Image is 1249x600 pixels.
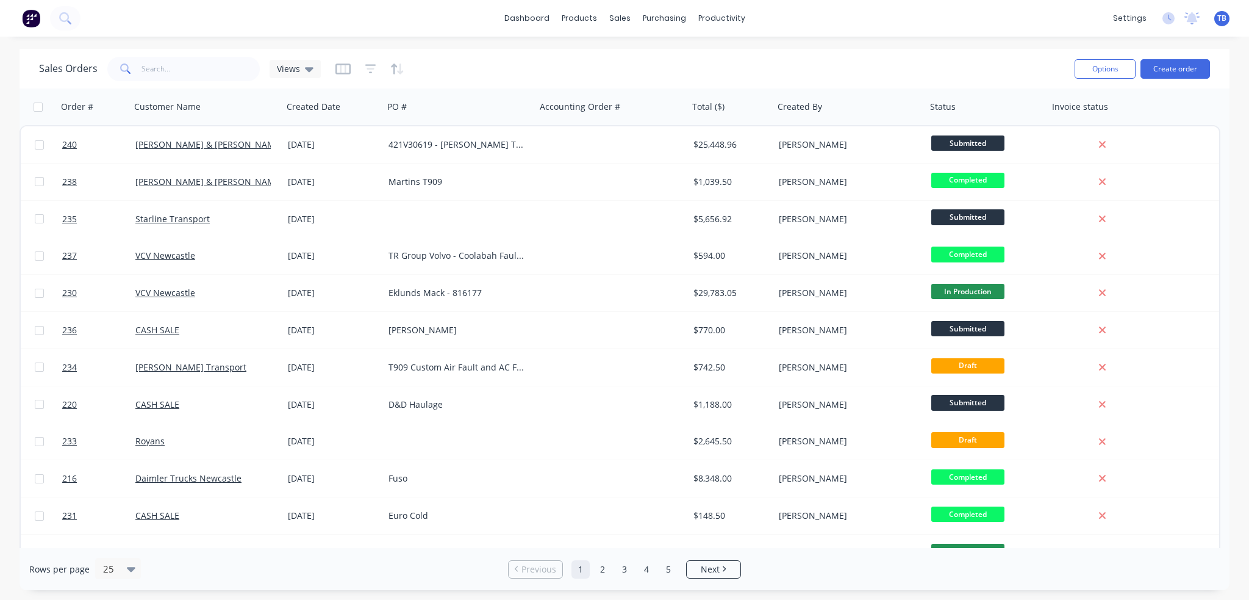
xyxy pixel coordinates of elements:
[692,9,751,27] div: productivity
[779,250,914,262] div: [PERSON_NAME]
[62,201,135,237] a: 235
[62,324,77,336] span: 236
[141,57,260,81] input: Search...
[693,472,765,485] div: $8,348.00
[931,321,1004,336] span: Submitted
[388,287,524,299] div: Eklunds Mack - 816177
[931,209,1004,225] span: Submitted
[509,563,562,576] a: Previous page
[388,176,524,188] div: Martins T909
[931,173,1004,188] span: Completed
[135,435,165,447] a: Royans
[22,9,40,27] img: Factory
[388,510,524,522] div: Euro Cold
[62,213,77,225] span: 235
[62,510,77,522] span: 231
[287,101,340,113] div: Created Date
[62,250,77,262] span: 237
[693,399,765,411] div: $1,188.00
[62,176,77,188] span: 238
[62,535,135,571] a: 148
[288,287,379,299] div: [DATE]
[1217,13,1226,24] span: TB
[288,250,379,262] div: [DATE]
[134,101,201,113] div: Customer Name
[693,250,765,262] div: $594.00
[62,361,77,374] span: 234
[931,247,1004,262] span: Completed
[779,435,914,447] div: [PERSON_NAME]
[135,213,210,225] a: Starline Transport
[62,139,77,151] span: 240
[62,423,135,460] a: 233
[637,560,656,579] a: Page 4
[388,250,524,262] div: TR Group Volvo - Coolabah Fault - 217764
[288,510,379,522] div: [DATE]
[931,469,1004,485] span: Completed
[62,386,135,423] a: 220
[498,9,556,27] a: dashboard
[701,563,720,576] span: Next
[288,399,379,411] div: [DATE]
[779,472,914,485] div: [PERSON_NAME]
[693,510,765,522] div: $148.50
[931,544,1004,559] span: In Production
[61,101,93,113] div: Order #
[931,432,1004,447] span: Draft
[521,563,556,576] span: Previous
[779,287,914,299] div: [PERSON_NAME]
[62,497,135,534] a: 231
[693,176,765,188] div: $1,039.50
[288,361,379,374] div: [DATE]
[571,560,590,579] a: Page 1 is your current page
[693,324,765,336] div: $770.00
[1075,59,1136,79] button: Options
[288,324,379,336] div: [DATE]
[288,176,379,188] div: [DATE]
[288,435,379,447] div: [DATE]
[39,63,98,74] h1: Sales Orders
[135,139,327,150] a: [PERSON_NAME] & [PERSON_NAME] Newcastle
[615,560,634,579] a: Page 3
[779,510,914,522] div: [PERSON_NAME]
[62,237,135,274] a: 237
[288,472,379,485] div: [DATE]
[659,560,678,579] a: Page 5
[62,312,135,349] a: 236
[277,62,300,75] span: Views
[135,399,179,410] a: CASH SALE
[29,563,90,576] span: Rows per page
[135,324,179,336] a: CASH SALE
[693,213,765,225] div: $5,656.92
[779,176,914,188] div: [PERSON_NAME]
[779,547,914,559] div: [PERSON_NAME]
[931,395,1004,410] span: Submitted
[62,472,77,485] span: 216
[540,101,620,113] div: Accounting Order #
[62,460,135,497] a: 216
[593,560,612,579] a: Page 2
[931,136,1004,151] span: Submitted
[637,9,692,27] div: purchasing
[388,361,524,374] div: T909 Custom Air Fault and AC Fan Issue
[62,126,135,163] a: 240
[388,547,524,559] div: Pazztranz #2
[693,435,765,447] div: $2,645.50
[62,399,77,411] span: 220
[62,164,135,200] a: 238
[693,361,765,374] div: $742.50
[503,560,746,579] ul: Pagination
[62,275,135,311] a: 230
[62,435,77,447] span: 233
[603,9,637,27] div: sales
[693,287,765,299] div: $29,783.05
[1052,101,1108,113] div: Invoice status
[135,547,327,558] a: [PERSON_NAME] & [PERSON_NAME] Newcastle
[779,324,914,336] div: [PERSON_NAME]
[135,287,195,298] a: VCV Newcastle
[556,9,603,27] div: products
[692,101,725,113] div: Total ($)
[288,139,379,151] div: [DATE]
[930,101,956,113] div: Status
[693,547,765,559] div: $111,607.86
